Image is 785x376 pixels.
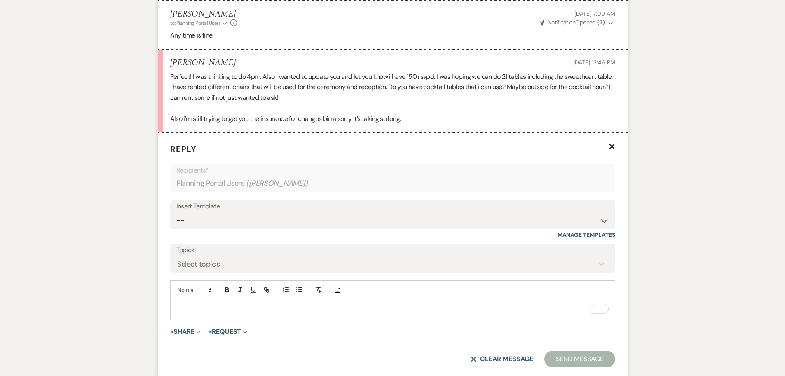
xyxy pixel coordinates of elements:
p: Recipients* [176,165,609,176]
button: Request [208,329,247,335]
span: Reply [170,144,197,154]
span: ( [PERSON_NAME] ) [246,178,308,189]
strong: ( 7 ) [597,19,605,26]
p: Perfect! I was thinking to do 4pm. Also i wanted to update you and let you know i have 150 rsvpd.... [170,71,615,103]
div: Insert Template [176,201,609,213]
div: Planning Portal Users [176,175,609,192]
p: Also i’m still trying to get you the insurance for changos birra sorry it’s taking so long. [170,114,615,124]
button: to: Planning Portal Users [170,19,229,27]
p: Any time is fine. [170,30,615,41]
a: Manage Templates [558,231,615,239]
button: Clear message [470,356,533,362]
label: Topics [176,244,609,256]
button: Share [170,329,201,335]
button: NotificationOpened (7) [539,18,615,27]
span: Opened [540,19,605,26]
button: Send Message [544,351,615,367]
h5: [PERSON_NAME] [170,58,236,68]
span: to: Planning Portal Users [170,20,221,26]
span: Notification [548,19,575,26]
div: Select topics [177,259,220,270]
span: + [208,329,212,335]
div: To enrich screen reader interactions, please activate Accessibility in Grammarly extension settings [171,300,615,319]
span: [DATE] 7:09 AM [574,10,615,17]
h5: [PERSON_NAME] [170,9,237,19]
span: + [170,329,174,335]
span: [DATE] 12:46 PM [574,59,615,66]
